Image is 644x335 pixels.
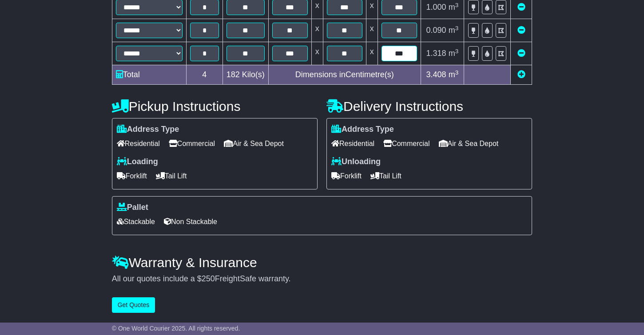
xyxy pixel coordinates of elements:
span: m [449,70,459,79]
label: Address Type [331,125,394,134]
span: Forklift [331,169,362,183]
span: m [449,49,459,58]
span: m [449,26,459,35]
sup: 3 [455,48,459,55]
td: 4 [186,65,223,85]
span: Stackable [117,215,155,229]
h4: Warranty & Insurance [112,255,533,270]
label: Pallet [117,203,148,213]
td: Kilo(s) [223,65,268,85]
span: © One World Courier 2025. All rights reserved. [112,325,240,332]
span: Commercial [383,137,429,150]
button: Get Quotes [112,297,155,313]
td: x [311,42,323,65]
label: Loading [117,157,158,167]
h4: Pickup Instructions [112,99,318,114]
span: Non Stackable [164,215,217,229]
sup: 3 [455,69,459,76]
td: Total [112,65,186,85]
span: Air & Sea Depot [439,137,499,150]
span: Tail Lift [370,169,402,183]
sup: 3 [455,25,459,32]
span: Tail Lift [156,169,187,183]
span: 3.408 [426,70,446,79]
span: 0.090 [426,26,446,35]
span: 1.000 [426,3,446,12]
td: Dimensions in Centimetre(s) [268,65,421,85]
span: Commercial [169,137,215,150]
a: Remove this item [517,3,525,12]
span: Air & Sea Depot [224,137,284,150]
span: 1.318 [426,49,446,58]
h4: Delivery Instructions [326,99,532,114]
td: x [366,19,378,42]
label: Unloading [331,157,381,167]
label: Address Type [117,125,179,134]
span: 250 [202,274,215,283]
td: x [366,42,378,65]
a: Add new item [517,70,525,79]
div: All our quotes include a $ FreightSafe warranty. [112,274,533,284]
a: Remove this item [517,49,525,58]
span: Residential [331,137,374,150]
td: x [311,19,323,42]
sup: 3 [455,2,459,8]
span: Residential [117,137,160,150]
span: Forklift [117,169,147,183]
a: Remove this item [517,26,525,35]
span: 182 [227,70,240,79]
span: m [449,3,459,12]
